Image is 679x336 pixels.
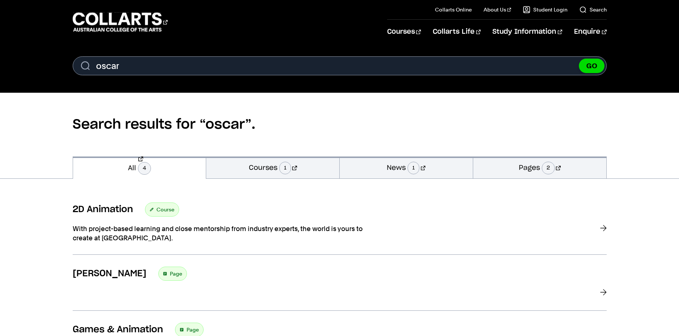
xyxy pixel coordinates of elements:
[579,59,604,73] button: GO
[73,157,206,179] a: All4
[484,6,511,13] a: About Us
[73,11,168,33] div: Go to homepage
[73,267,607,311] a: [PERSON_NAME] Page
[433,20,481,44] a: Collarts Life
[73,56,607,75] input: Enter Search Term
[187,325,199,335] span: Page
[73,56,607,75] form: Search
[73,224,369,243] p: With project-based learning and close mentorship from industry experts, the world is yours to cre...
[73,324,163,335] h3: Games & Animation
[73,93,607,157] h2: Search results for “oscar”.
[408,162,419,174] span: 1
[523,6,567,13] a: Student Login
[542,162,555,174] span: 2
[138,162,151,175] span: 4
[206,157,339,178] a: Courses1
[170,269,182,279] span: Page
[73,204,133,215] h3: 2D Animation
[473,157,606,178] a: Pages2
[73,268,146,279] h3: [PERSON_NAME]
[574,20,606,44] a: Enquire
[387,20,421,44] a: Courses
[579,6,607,13] a: Search
[435,6,472,13] a: Collarts Online
[340,157,473,178] a: News1
[492,20,562,44] a: Study Information
[73,202,607,255] a: 2D Animation Course With project-based learning and close mentorship from industry experts, the w...
[156,204,174,215] span: Course
[279,162,291,174] span: 1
